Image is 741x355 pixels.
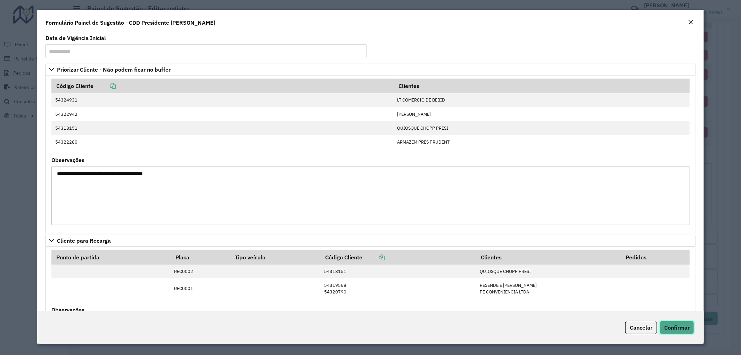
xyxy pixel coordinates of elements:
th: Clientes [476,250,621,264]
td: RESENDE E [PERSON_NAME] PE CONVENIENCIA LTDA [476,278,621,299]
button: Cancelar [625,321,657,334]
a: Priorizar Cliente - Não podem ficar no buffer [46,64,696,75]
button: Close [686,18,695,27]
td: 54322280 [51,135,394,149]
a: Cliente para Recarga [46,235,696,247]
em: Fechar [688,19,693,25]
th: Pedidos [621,250,690,264]
h4: Formulário Painel de Sugestão - CDD Presidente [PERSON_NAME] [46,18,215,27]
span: Cliente para Recarga [57,238,111,243]
th: Tipo veículo [230,250,320,264]
td: [PERSON_NAME] [394,107,690,121]
label: Data de Vigência Inicial [46,34,106,42]
td: 54318151 [51,121,394,135]
th: Ponto de partida [51,250,171,264]
td: 54318151 [321,265,476,279]
td: REC0001 [171,278,230,299]
td: REC0002 [171,265,230,279]
td: LT COMERCIO DE BEBID [394,93,690,107]
label: Observações [51,156,84,164]
th: Código Cliente [321,250,476,264]
td: ARMAZEM PRES PRUDENT [394,135,690,149]
td: 54324931 [51,93,394,107]
th: Placa [171,250,230,264]
span: Priorizar Cliente - Não podem ficar no buffer [57,67,171,72]
button: Confirmar [660,321,694,334]
td: 54322942 [51,107,394,121]
div: Priorizar Cliente - Não podem ficar no buffer [46,75,696,234]
td: 54319568 54320790 [321,278,476,299]
td: QUIOSQUE CHOPP PRESI [394,121,690,135]
label: Observações [51,306,84,314]
td: QUIOSQUE CHOPP PRESI [476,265,621,279]
th: Clientes [394,79,690,93]
span: Cancelar [630,324,652,331]
th: Código Cliente [51,79,394,93]
a: Copiar [93,82,116,89]
span: Confirmar [664,324,690,331]
a: Copiar [362,254,385,261]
